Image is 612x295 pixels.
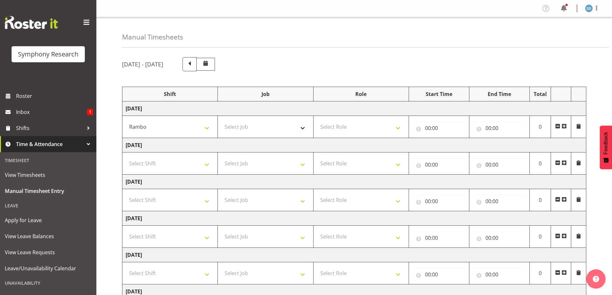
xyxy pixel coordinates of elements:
[533,90,548,98] div: Total
[473,195,526,208] input: Click to select...
[2,154,95,167] div: Timesheet
[122,61,163,68] h5: [DATE] - [DATE]
[412,268,466,281] input: Click to select...
[16,139,84,149] span: Time & Attendance
[126,90,214,98] div: Shift
[2,244,95,260] a: View Leave Requests
[2,199,95,212] div: Leave
[585,4,593,12] img: shareen-davis1939.jpg
[16,91,93,101] span: Roster
[18,49,78,59] div: Symphony Research
[2,228,95,244] a: View Leave Balances
[473,268,526,281] input: Click to select...
[2,167,95,183] a: View Timesheets
[529,226,551,248] td: 0
[16,123,84,133] span: Shifts
[412,90,466,98] div: Start Time
[2,260,95,276] a: Leave/Unavailability Calendar
[16,107,87,117] span: Inbox
[529,189,551,211] td: 0
[122,101,586,116] td: [DATE]
[5,264,92,273] span: Leave/Unavailability Calendar
[5,231,92,241] span: View Leave Balances
[122,248,586,262] td: [DATE]
[5,170,92,180] span: View Timesheets
[122,138,586,152] td: [DATE]
[473,122,526,134] input: Click to select...
[473,90,526,98] div: End Time
[412,231,466,244] input: Click to select...
[122,175,586,189] td: [DATE]
[412,158,466,171] input: Click to select...
[600,126,612,169] button: Feedback - Show survey
[122,33,183,41] h4: Manual Timesheets
[412,195,466,208] input: Click to select...
[2,212,95,228] a: Apply for Leave
[2,183,95,199] a: Manual Timesheet Entry
[412,122,466,134] input: Click to select...
[5,186,92,196] span: Manual Timesheet Entry
[593,276,599,282] img: help-xxl-2.png
[529,116,551,138] td: 0
[2,276,95,290] div: Unavailability
[603,132,609,154] span: Feedback
[5,16,58,29] img: Rosterit website logo
[122,211,586,226] td: [DATE]
[473,158,526,171] input: Click to select...
[529,152,551,175] td: 0
[5,247,92,257] span: View Leave Requests
[317,90,405,98] div: Role
[529,262,551,284] td: 0
[5,215,92,225] span: Apply for Leave
[87,109,93,115] span: 1
[473,231,526,244] input: Click to select...
[221,90,310,98] div: Job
